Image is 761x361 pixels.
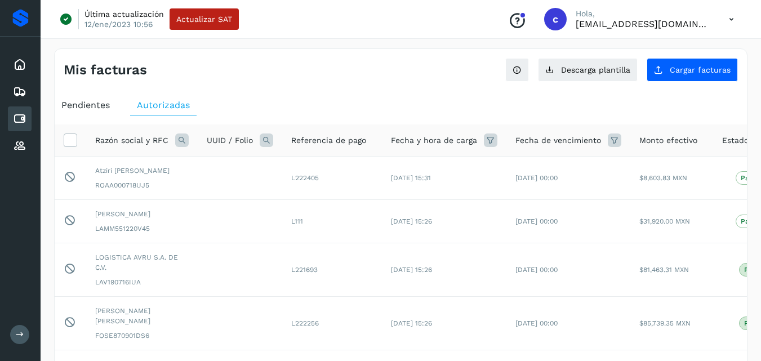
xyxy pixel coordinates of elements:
[391,217,432,225] span: [DATE] 15:26
[576,19,711,29] p: contabilidad5@easo.com
[291,135,366,146] span: Referencia de pago
[639,174,687,182] span: $8,603.83 MXN
[561,66,630,74] span: Descarga plantilla
[176,15,232,23] span: Actualizar SAT
[515,217,558,225] span: [DATE] 00:00
[84,19,153,29] p: 12/ene/2023 10:56
[639,266,689,274] span: $81,463.31 MXN
[391,266,432,274] span: [DATE] 15:26
[95,306,189,326] span: [PERSON_NAME] [PERSON_NAME]
[515,319,558,327] span: [DATE] 00:00
[670,66,731,74] span: Cargar facturas
[95,224,189,234] span: LAMM551220V45
[95,135,168,146] span: Razón social y RFC
[95,166,189,176] span: Atziri [PERSON_NAME]
[391,174,431,182] span: [DATE] 15:31
[639,135,697,146] span: Monto efectivo
[515,174,558,182] span: [DATE] 00:00
[95,277,189,287] span: LAV190716IUA
[95,331,189,341] span: FOSE870901DS6
[291,266,318,274] span: L221693
[639,217,690,225] span: $31,920.00 MXN
[64,62,147,78] h4: Mis facturas
[95,209,189,219] span: [PERSON_NAME]
[538,58,638,82] button: Descarga plantilla
[84,9,164,19] p: Última actualización
[576,9,711,19] p: Hola,
[8,52,32,77] div: Inicio
[95,252,189,273] span: LOGISTICA AVRU S.A. DE C.V.
[95,180,189,190] span: ROAA000718UJ5
[61,100,110,110] span: Pendientes
[170,8,239,30] button: Actualizar SAT
[207,135,253,146] span: UUID / Folio
[8,106,32,131] div: Cuentas por pagar
[291,217,303,225] span: L111
[515,266,558,274] span: [DATE] 00:00
[8,79,32,104] div: Embarques
[647,58,738,82] button: Cargar facturas
[391,319,432,327] span: [DATE] 15:26
[291,174,319,182] span: L222405
[639,319,691,327] span: $85,739.35 MXN
[391,135,477,146] span: Fecha y hora de carga
[515,135,601,146] span: Fecha de vencimiento
[137,100,190,110] span: Autorizadas
[8,133,32,158] div: Proveedores
[291,319,319,327] span: L222256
